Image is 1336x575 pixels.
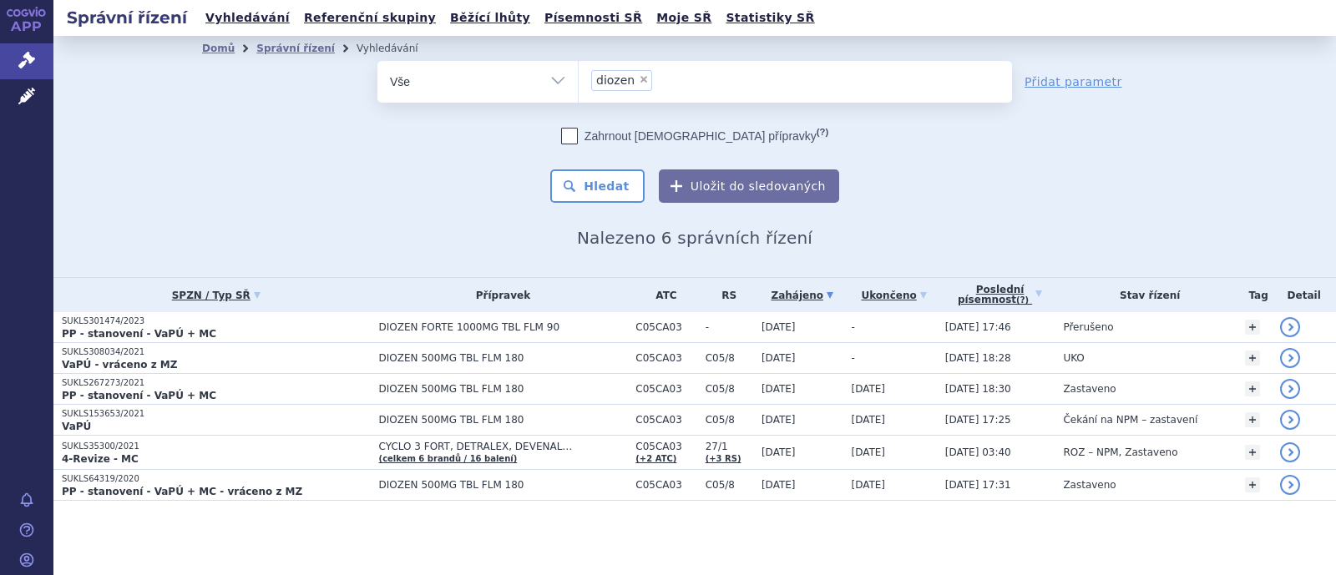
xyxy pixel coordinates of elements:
[62,453,139,465] strong: 4-Revize - MC
[635,441,696,452] span: C05CA03
[762,383,796,395] span: [DATE]
[851,284,936,307] a: Ukončeno
[697,278,753,312] th: RS
[706,414,753,426] span: C05/8
[202,43,235,54] a: Domů
[1280,379,1300,399] a: detail
[62,359,177,371] strong: VaPÚ - vráceno z MZ
[299,7,441,29] a: Referenční skupiny
[1025,73,1122,90] a: Přidat parametr
[371,278,628,312] th: Přípravek
[706,352,753,364] span: C05/8
[550,169,645,203] button: Hledat
[379,321,628,333] span: DIOZEN FORTE 1000MG TBL FLM 90
[635,383,696,395] span: C05CA03
[445,7,535,29] a: Běžící lhůty
[62,408,371,420] p: SUKLS153653/2021
[1063,321,1113,333] span: Přerušeno
[561,128,828,144] label: Zahrnout [DEMOGRAPHIC_DATA] přípravky
[62,315,371,327] p: SUKLS301474/2023
[1280,317,1300,337] a: detail
[762,479,796,491] span: [DATE]
[379,383,628,395] span: DIOZEN 500MG TBL FLM 180
[851,321,854,333] span: -
[945,321,1011,333] span: [DATE] 17:46
[62,421,91,432] strong: VaPÚ
[945,352,1011,364] span: [DATE] 18:28
[62,328,216,340] strong: PP - stanovení - VaPÚ + MC
[379,414,628,426] span: DIOZEN 500MG TBL FLM 180
[817,127,828,138] abbr: (?)
[706,454,741,463] a: (+3 RS)
[762,446,796,458] span: [DATE]
[62,441,371,452] p: SUKLS35300/2021
[1237,278,1272,312] th: Tag
[851,479,885,491] span: [DATE]
[539,7,647,29] a: Písemnosti SŘ
[945,383,1011,395] span: [DATE] 18:30
[706,441,753,452] span: 27/1
[945,414,1011,426] span: [DATE] 17:25
[635,352,696,364] span: C05CA03
[635,479,696,491] span: C05CA03
[62,346,371,358] p: SUKLS308034/2021
[651,7,716,29] a: Moje SŘ
[62,284,371,307] a: SPZN / Typ SŘ
[1063,446,1177,458] span: ROZ – NPM, Zastaveno
[1063,383,1116,395] span: Zastaveno
[762,352,796,364] span: [DATE]
[635,321,696,333] span: C05CA03
[762,284,843,307] a: Zahájeno
[1063,414,1197,426] span: Čekání na NPM – zastavení
[721,7,819,29] a: Statistiky SŘ
[379,352,628,364] span: DIOZEN 500MG TBL FLM 180
[62,377,371,389] p: SUKLS267273/2021
[379,454,518,463] a: (celkem 6 brandů / 16 balení)
[762,414,796,426] span: [DATE]
[762,321,796,333] span: [DATE]
[851,352,854,364] span: -
[635,454,676,463] a: (+2 ATC)
[945,446,1011,458] span: [DATE] 03:40
[851,414,885,426] span: [DATE]
[1063,479,1116,491] span: Zastaveno
[1245,320,1260,335] a: +
[851,383,885,395] span: [DATE]
[639,74,649,84] span: ×
[62,473,371,485] p: SUKLS64319/2020
[1280,442,1300,462] a: detail
[1016,295,1029,305] abbr: (?)
[706,321,753,333] span: -
[357,36,440,61] li: Vyhledávání
[1063,352,1084,364] span: UKO
[627,278,696,312] th: ATC
[577,228,812,248] span: Nalezeno 6 správních řízení
[1280,348,1300,368] a: detail
[657,69,666,90] input: diozen
[945,278,1055,312] a: Poslednípísemnost(?)
[851,446,885,458] span: [DATE]
[1055,278,1237,312] th: Stav řízení
[379,441,628,452] span: CYCLO 3 FORT, DETRALEX, DEVENAL…
[596,74,635,86] span: diozen
[1245,412,1260,427] a: +
[659,169,839,203] button: Uložit do sledovaných
[62,390,216,401] strong: PP - stanovení - VaPÚ + MC
[1280,410,1300,430] a: detail
[256,43,335,54] a: Správní řízení
[1245,351,1260,366] a: +
[706,479,753,491] span: C05/8
[1245,381,1260,396] a: +
[200,7,295,29] a: Vyhledávání
[53,6,200,29] h2: Správní řízení
[1280,475,1300,495] a: detail
[706,383,753,395] span: C05/8
[1245,477,1260,492] a: +
[945,479,1011,491] span: [DATE] 17:31
[379,479,628,491] span: DIOZEN 500MG TBL FLM 180
[62,486,302,497] strong: PP - stanovení - VaPÚ + MC - vráceno z MZ
[1245,445,1260,460] a: +
[1272,278,1336,312] th: Detail
[635,414,696,426] span: C05CA03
